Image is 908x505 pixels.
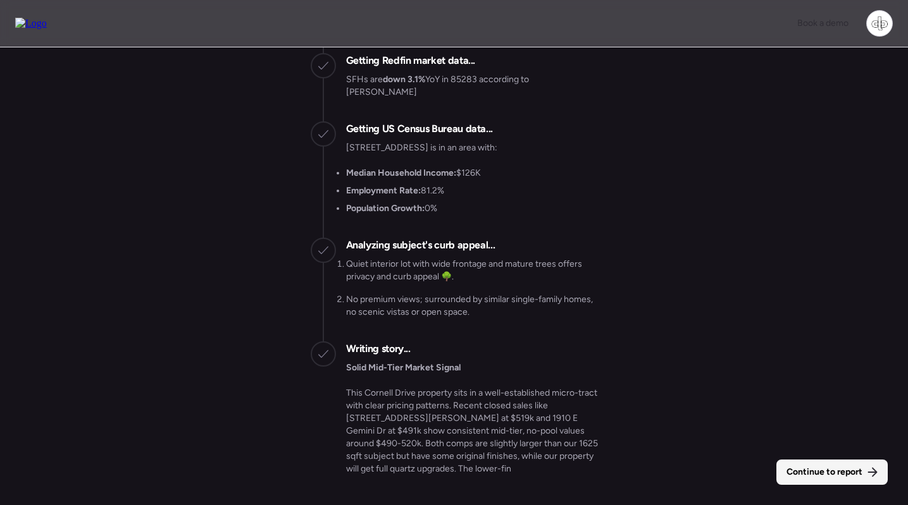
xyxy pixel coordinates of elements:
[346,203,425,214] strong: Population Growth:
[346,362,461,373] strong: Solid Mid-Tier Market Signal
[346,167,481,179] li: $126K
[346,185,421,196] strong: Employment Rate:
[346,167,456,178] strong: Median Household Income:
[346,202,437,215] li: 0%
[346,387,598,475] p: This Cornell Drive property sits in a well-established micro-tract with clear pricing patterns. R...
[346,185,444,197] li: 81.2%
[346,142,497,154] p: [STREET_ADDRESS] is in an area with:
[346,341,411,356] h2: Writing story...
[346,293,598,319] li: No premium views; surrounded by similar single-family homes, no scenic vistas or open space.
[797,18,849,28] span: Book a demo
[383,74,425,85] strong: down 3.1%
[346,53,476,68] h2: Getting Redfin market data...
[346,238,495,253] h2: Analyzing subject's curb appeal...
[787,466,862,478] span: Continue to report
[346,258,598,283] li: Quiet interior lot with wide frontage and mature trees offers privacy and curb appeal 🌳.
[346,121,493,137] h2: Getting US Census Bureau data...
[346,73,598,99] p: SFHs are YoY in 85283 according to [PERSON_NAME]
[15,18,47,29] img: Logo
